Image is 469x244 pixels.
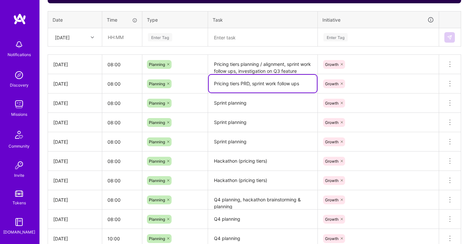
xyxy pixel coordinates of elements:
[53,100,97,107] div: [DATE]
[209,75,317,92] textarea: Pricing tiers PRD, sprint work follow ups
[53,216,97,223] div: [DATE]
[209,191,317,209] textarea: Q4 planning, hackathon brainstorming & planning
[325,197,339,202] span: Growth
[13,13,26,25] img: logo
[12,38,26,51] img: bell
[209,152,317,170] textarea: Hackathon (pricing tiers)
[325,159,339,164] span: Growth
[209,55,317,74] textarea: Pricing tiers planning / alignment, sprint work follow ups, investigation on Q3 feature implement...
[209,172,317,190] textarea: Hackathon (pricing tiers)
[11,127,27,143] img: Community
[102,191,142,209] input: HH:MM
[10,82,29,89] div: Discovery
[3,229,35,235] div: [DOMAIN_NAME]
[53,61,97,68] div: [DATE]
[209,94,317,112] textarea: Sprint planning
[209,113,317,132] textarea: Sprint planning
[102,94,142,112] input: HH:MM
[9,143,30,150] div: Community
[325,62,339,67] span: Growth
[102,75,142,92] input: HH:MM
[15,191,23,197] img: tokens
[53,80,97,87] div: [DATE]
[149,197,165,202] span: Planning
[149,62,165,67] span: Planning
[325,101,339,106] span: Growth
[12,215,26,229] img: guide book
[149,178,165,183] span: Planning
[148,32,172,42] div: Enter Tag
[322,16,434,24] div: Initiative
[447,35,452,40] img: Submit
[48,11,102,28] th: Date
[107,16,137,23] div: Time
[53,119,97,126] div: [DATE]
[325,236,339,241] span: Growth
[55,34,70,41] div: [DATE]
[325,178,339,183] span: Growth
[53,138,97,145] div: [DATE]
[53,177,97,184] div: [DATE]
[149,159,165,164] span: Planning
[149,217,165,222] span: Planning
[8,51,31,58] div: Notifications
[12,159,26,172] img: Invite
[53,196,97,203] div: [DATE]
[102,211,142,228] input: HH:MM
[12,69,26,82] img: discovery
[323,32,348,42] div: Enter Tag
[53,235,97,242] div: [DATE]
[149,236,165,241] span: Planning
[12,199,26,206] div: Tokens
[142,11,208,28] th: Type
[149,120,165,125] span: Planning
[12,98,26,111] img: teamwork
[14,172,24,179] div: Invite
[102,114,142,131] input: HH:MM
[102,152,142,170] input: HH:MM
[325,217,339,222] span: Growth
[208,11,318,28] th: Task
[325,81,339,86] span: Growth
[103,29,142,46] input: HH:MM
[209,210,317,228] textarea: Q4 planning
[91,36,94,39] i: icon Chevron
[102,172,142,189] input: HH:MM
[102,56,142,73] input: HH:MM
[209,133,317,151] textarea: Sprint planning
[53,158,97,165] div: [DATE]
[325,139,339,144] span: Growth
[325,120,339,125] span: Growth
[149,101,165,106] span: Planning
[102,133,142,151] input: HH:MM
[149,81,165,86] span: Planning
[149,139,165,144] span: Planning
[11,111,27,118] div: Missions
